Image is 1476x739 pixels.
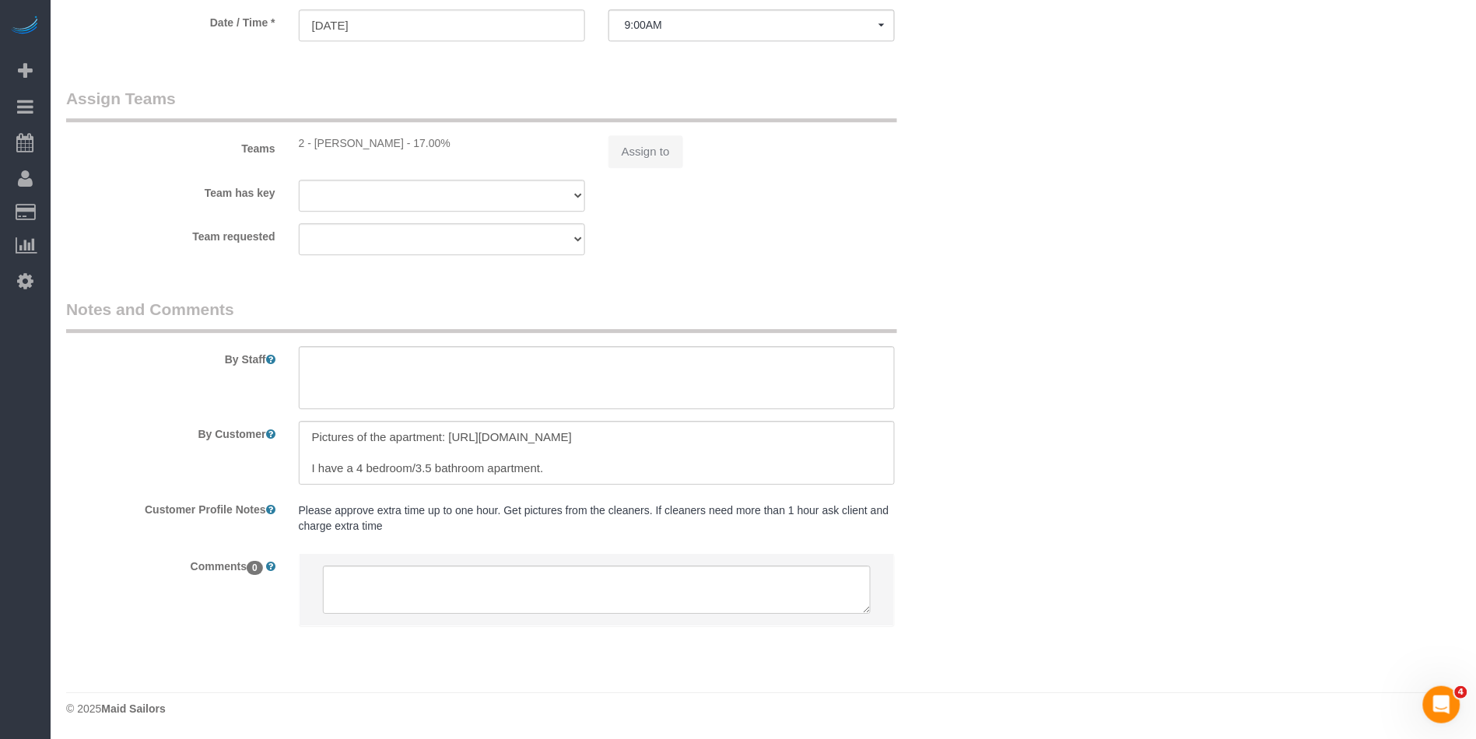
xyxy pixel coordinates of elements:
button: 9:00AM [608,9,895,41]
label: Teams [54,135,287,156]
legend: Assign Teams [66,87,897,122]
pre: Please approve extra time up to one hour. Get pictures from the cleaners. If cleaners need more t... [299,503,895,534]
strong: Maid Sailors [101,702,165,715]
span: 9:00AM [625,19,878,31]
label: Team requested [54,223,287,244]
label: Team has key [54,180,287,201]
label: Customer Profile Notes [54,496,287,517]
span: 4 [1455,686,1467,699]
span: 0 [247,561,263,575]
img: Automaid Logo [9,16,40,37]
input: MM/DD/YYYY [299,9,585,41]
label: Comments [54,553,287,574]
legend: Notes and Comments [66,298,897,333]
iframe: Intercom live chat [1423,686,1460,723]
label: By Customer [54,421,287,442]
label: By Staff [54,346,287,367]
label: Date / Time * [54,9,287,30]
div: 2 - [PERSON_NAME] - 17.00% [299,135,585,151]
div: © 2025 [66,701,1460,716]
